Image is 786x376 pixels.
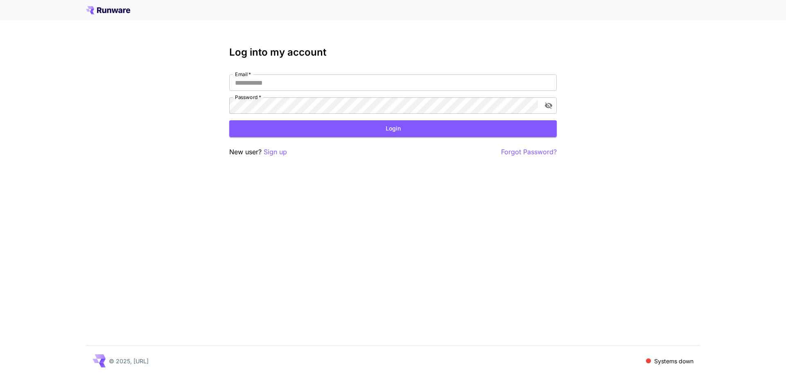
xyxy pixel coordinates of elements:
label: Email [235,71,251,78]
button: Login [229,120,557,137]
button: Forgot Password? [501,147,557,157]
p: Systems down [654,357,693,365]
p: © 2025, [URL] [109,357,149,365]
h3: Log into my account [229,47,557,58]
p: New user? [229,147,287,157]
button: toggle password visibility [541,98,556,113]
label: Password [235,94,261,101]
button: Sign up [264,147,287,157]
